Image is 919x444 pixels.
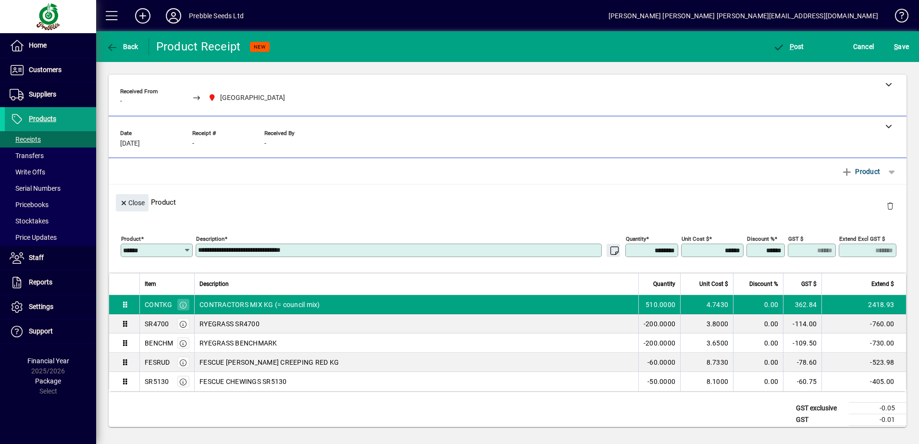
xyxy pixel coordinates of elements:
[220,93,285,103] span: [GEOGRAPHIC_DATA]
[841,164,880,179] span: Product
[29,66,62,74] span: Customers
[192,140,194,148] span: -
[770,38,807,55] button: Post
[839,235,885,242] mat-label: Extend excl GST $
[783,333,821,353] td: -109.50
[120,195,145,211] span: Close
[5,246,96,270] a: Staff
[871,279,894,289] span: Extend $
[194,333,638,353] td: RYEGRASS BENCHMARK
[5,34,96,58] a: Home
[783,372,821,391] td: -60.75
[638,353,680,372] td: -60.0000
[791,426,849,438] td: GST inclusive
[120,140,140,148] span: [DATE]
[707,338,729,348] span: 3.6500
[5,83,96,107] a: Suppliers
[10,201,49,209] span: Pricebooks
[747,235,774,242] mat-label: Discount %
[821,372,906,391] td: -405.00
[29,327,53,335] span: Support
[145,358,170,367] div: FESRUD
[10,185,61,192] span: Serial Numbers
[783,353,821,372] td: -78.60
[849,414,907,426] td: -0.01
[113,198,151,207] app-page-header-button: Close
[104,38,141,55] button: Back
[638,372,680,391] td: -50.0000
[638,333,680,353] td: -200.0000
[801,279,817,289] span: GST $
[849,426,907,438] td: -0.06
[158,7,189,25] button: Profile
[121,235,141,242] mat-label: Product
[707,319,729,329] span: 3.8000
[5,164,96,180] a: Write Offs
[194,372,638,391] td: FESCUE CHEWINGS SR5130
[788,235,803,242] mat-label: GST $
[821,333,906,353] td: -730.00
[189,8,244,24] div: Prebble Seeds Ltd
[783,295,821,314] td: 362.84
[892,38,911,55] button: Save
[5,131,96,148] a: Receipts
[773,43,804,50] span: ost
[749,279,778,289] span: Discount %
[10,168,45,176] span: Write Offs
[821,295,906,314] td: 2418.93
[194,353,638,372] td: FESCUE [PERSON_NAME] CREEPING RED KG
[682,235,709,242] mat-label: Unit Cost $
[791,414,849,426] td: GST
[879,194,902,217] button: Delete
[35,377,61,385] span: Package
[836,163,885,180] button: Product
[145,300,173,309] div: CONTKG
[790,43,794,50] span: P
[10,152,44,160] span: Transfers
[821,314,906,333] td: -760.00
[29,115,56,123] span: Products
[707,377,729,386] span: 8.1000
[5,180,96,197] a: Serial Numbers
[194,295,638,314] td: CONTRACTORS MIX KG (= council mix)
[851,38,877,55] button: Cancel
[638,295,680,314] td: 510.0000
[106,43,138,50] span: Back
[156,39,241,54] div: Product Receipt
[626,235,646,242] mat-label: Quantity
[196,235,224,242] mat-label: Description
[145,279,156,289] span: Item
[699,279,728,289] span: Unit Cost $
[5,229,96,246] a: Price Updates
[894,39,909,54] span: ave
[254,44,266,50] span: NEW
[853,39,874,54] span: Cancel
[145,319,169,329] div: SR4700
[27,357,69,365] span: Financial Year
[10,234,57,241] span: Price Updates
[733,333,783,353] td: 0.00
[29,90,56,98] span: Suppliers
[894,43,898,50] span: S
[5,197,96,213] a: Pricebooks
[5,320,96,344] a: Support
[145,377,169,386] div: SR5130
[29,278,52,286] span: Reports
[29,254,44,261] span: Staff
[109,185,907,220] div: Product
[733,372,783,391] td: 0.00
[264,140,266,148] span: -
[194,314,638,333] td: RYEGRASS SR4700
[120,98,122,105] span: -
[888,2,907,33] a: Knowledge Base
[5,148,96,164] a: Transfers
[5,213,96,229] a: Stocktakes
[879,201,902,210] app-page-header-button: Delete
[5,58,96,82] a: Customers
[116,194,149,211] button: Close
[96,38,149,55] app-page-header-button: Back
[733,295,783,314] td: 0.00
[733,314,783,333] td: 0.00
[29,41,47,49] span: Home
[10,136,41,143] span: Receipts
